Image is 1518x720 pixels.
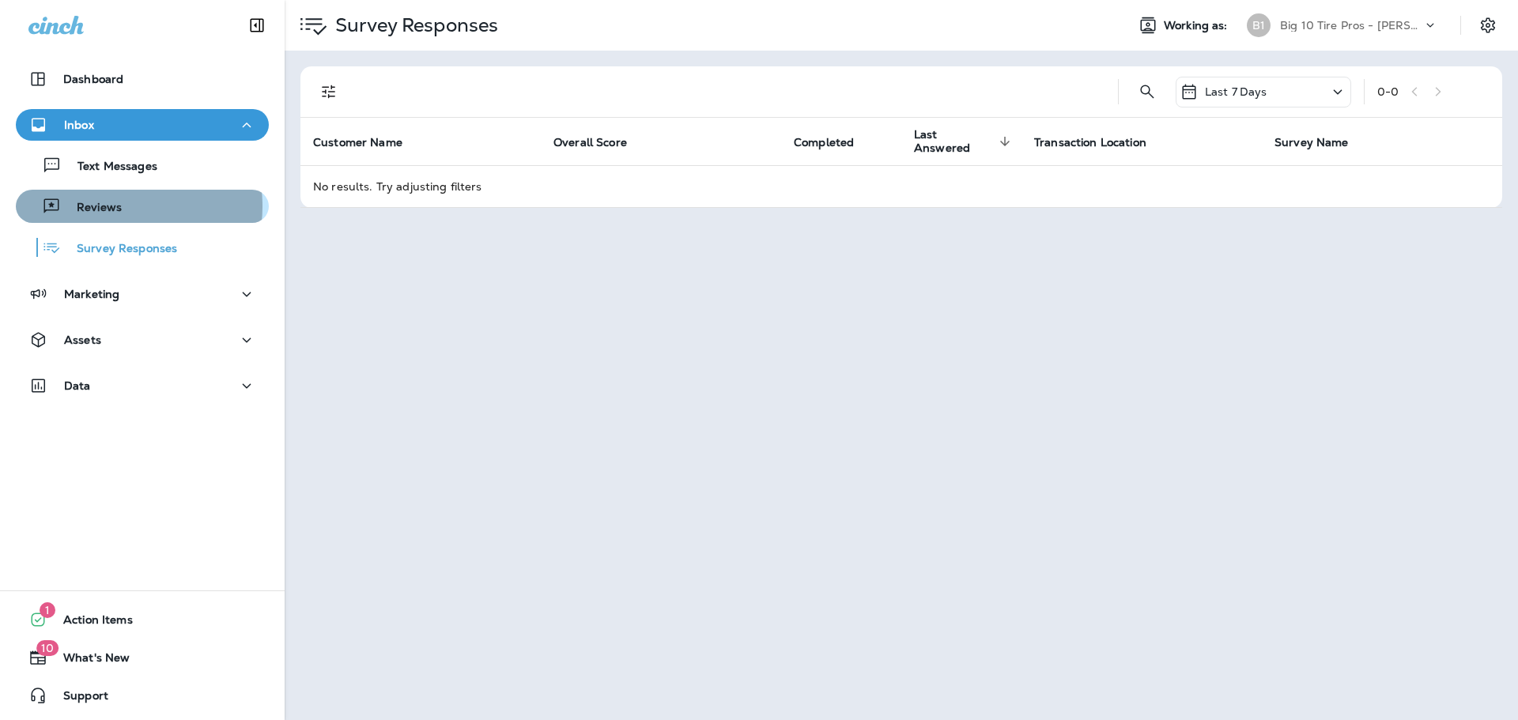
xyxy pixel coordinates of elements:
[64,288,119,300] p: Marketing
[300,165,1502,207] td: No results. Try adjusting filters
[1280,19,1422,32] p: Big 10 Tire Pros - [PERSON_NAME]
[16,604,269,635] button: 1Action Items
[1034,135,1167,149] span: Transaction Location
[313,135,423,149] span: Customer Name
[36,640,59,656] span: 10
[794,135,874,149] span: Completed
[1131,76,1163,107] button: Search Survey Responses
[47,613,133,632] span: Action Items
[329,13,498,37] p: Survey Responses
[1274,136,1349,149] span: Survey Name
[553,136,627,149] span: Overall Score
[47,689,108,708] span: Support
[16,324,269,356] button: Assets
[313,136,402,149] span: Customer Name
[794,136,854,149] span: Completed
[16,680,269,711] button: Support
[16,278,269,310] button: Marketing
[1474,11,1502,40] button: Settings
[64,379,91,392] p: Data
[61,242,177,257] p: Survey Responses
[16,63,269,95] button: Dashboard
[16,109,269,141] button: Inbox
[47,651,130,670] span: What's New
[61,201,122,216] p: Reviews
[235,9,279,41] button: Collapse Sidebar
[62,160,157,175] p: Text Messages
[40,602,55,618] span: 1
[914,128,995,155] span: Last Answered
[16,149,269,182] button: Text Messages
[1034,136,1146,149] span: Transaction Location
[1205,85,1267,98] p: Last 7 Days
[1164,19,1231,32] span: Working as:
[313,76,345,107] button: Filters
[16,642,269,673] button: 10What's New
[1274,135,1369,149] span: Survey Name
[64,119,94,131] p: Inbox
[553,135,648,149] span: Overall Score
[16,231,269,264] button: Survey Responses
[63,73,123,85] p: Dashboard
[914,128,1015,155] span: Last Answered
[16,190,269,223] button: Reviews
[1247,13,1271,37] div: B1
[1377,85,1399,98] div: 0 - 0
[16,370,269,401] button: Data
[64,334,101,346] p: Assets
